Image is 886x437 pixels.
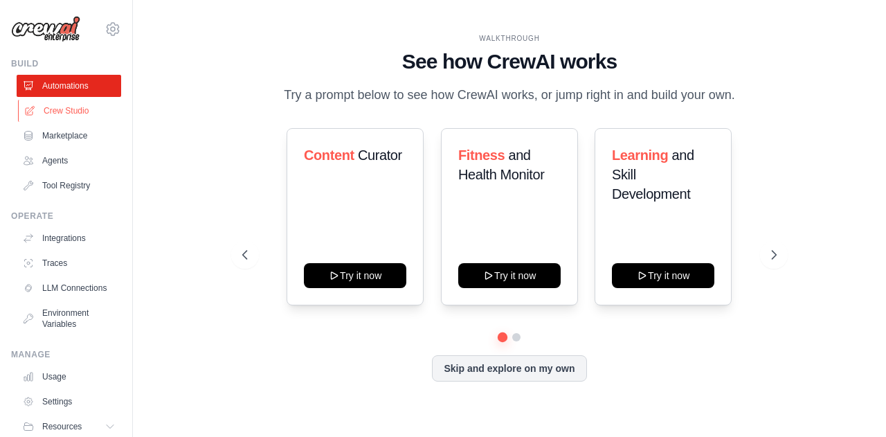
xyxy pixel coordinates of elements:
[242,49,776,74] h1: See how CrewAI works
[17,252,121,274] a: Traces
[11,16,80,42] img: Logo
[17,75,121,97] a: Automations
[17,302,121,335] a: Environment Variables
[17,227,121,249] a: Integrations
[242,33,776,44] div: WALKTHROUGH
[17,175,121,197] a: Tool Registry
[358,148,402,163] span: Curator
[17,125,121,147] a: Marketplace
[42,421,82,432] span: Resources
[612,148,668,163] span: Learning
[612,263,714,288] button: Try it now
[17,391,121,413] a: Settings
[17,366,121,388] a: Usage
[11,211,121,222] div: Operate
[17,277,121,299] a: LLM Connections
[18,100,123,122] a: Crew Studio
[11,349,121,360] div: Manage
[304,263,406,288] button: Try it now
[432,355,586,382] button: Skip and explore on my own
[304,148,354,163] span: Content
[17,150,121,172] a: Agents
[458,263,561,288] button: Try it now
[458,148,544,182] span: and Health Monitor
[612,148,694,202] span: and Skill Development
[277,85,742,105] p: Try a prompt below to see how CrewAI works, or jump right in and build your own.
[458,148,505,163] span: Fitness
[11,58,121,69] div: Build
